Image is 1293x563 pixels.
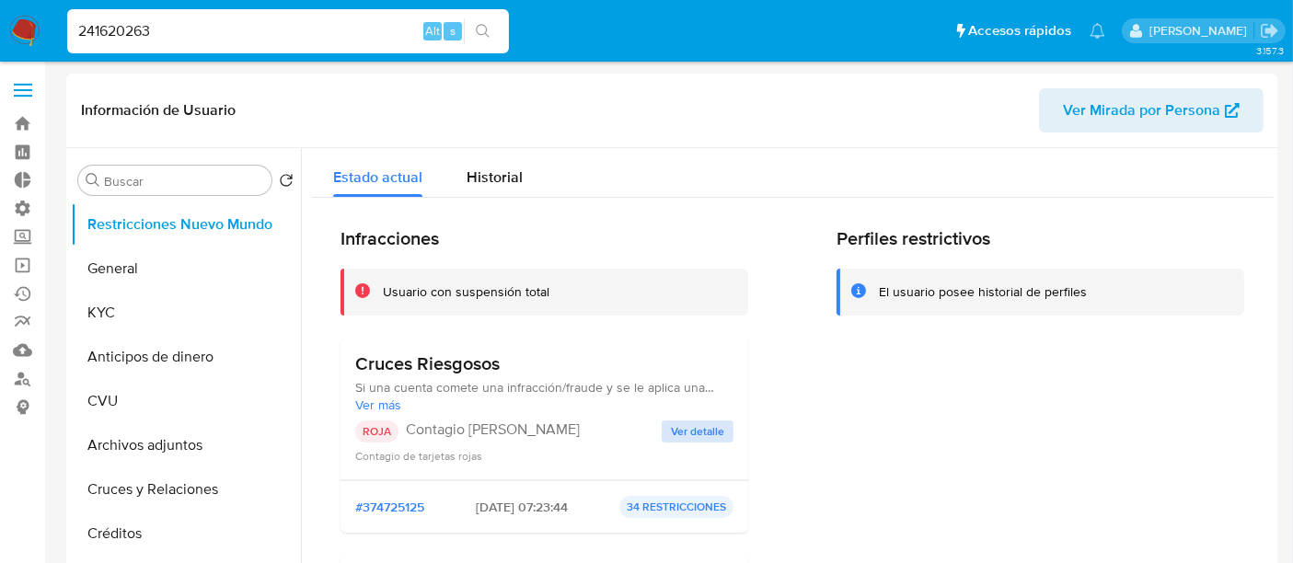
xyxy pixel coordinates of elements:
[425,22,440,40] span: Alt
[86,173,100,188] button: Buscar
[1260,21,1279,40] a: Salir
[1063,88,1220,132] span: Ver Mirada por Persona
[67,19,509,43] input: Buscar usuario o caso...
[464,18,502,44] button: search-icon
[450,22,456,40] span: s
[71,423,301,467] button: Archivos adjuntos
[1149,22,1253,40] p: zoe.breuer@mercadolibre.com
[71,247,301,291] button: General
[968,21,1071,40] span: Accesos rápidos
[71,467,301,511] button: Cruces y Relaciones
[71,291,301,335] button: KYC
[1090,23,1105,39] a: Notificaciones
[71,335,301,379] button: Anticipos de dinero
[71,379,301,423] button: CVU
[71,511,301,556] button: Créditos
[279,173,294,193] button: Volver al orden por defecto
[81,101,236,120] h1: Información de Usuario
[1039,88,1264,132] button: Ver Mirada por Persona
[71,202,301,247] button: Restricciones Nuevo Mundo
[104,173,264,190] input: Buscar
